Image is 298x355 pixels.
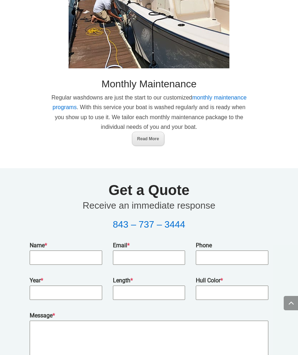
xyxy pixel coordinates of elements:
label: Phone [196,240,268,250]
p: Regular washdowns are just the start to our customized . With this service your boat is washed re... [51,93,247,132]
h5: Get a Quote [30,183,268,201]
label: Name [30,240,102,250]
label: Year [30,276,102,285]
a: 843 – 737 – 3444 [113,219,185,230]
span: Monthly Maintenance [101,78,197,89]
label: Length [113,276,185,285]
a: Read More [132,132,164,146]
p: Receive an immediate response [30,201,268,220]
label: Hull Color [196,276,268,285]
label: Message [30,311,268,320]
label: Email [113,240,185,250]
